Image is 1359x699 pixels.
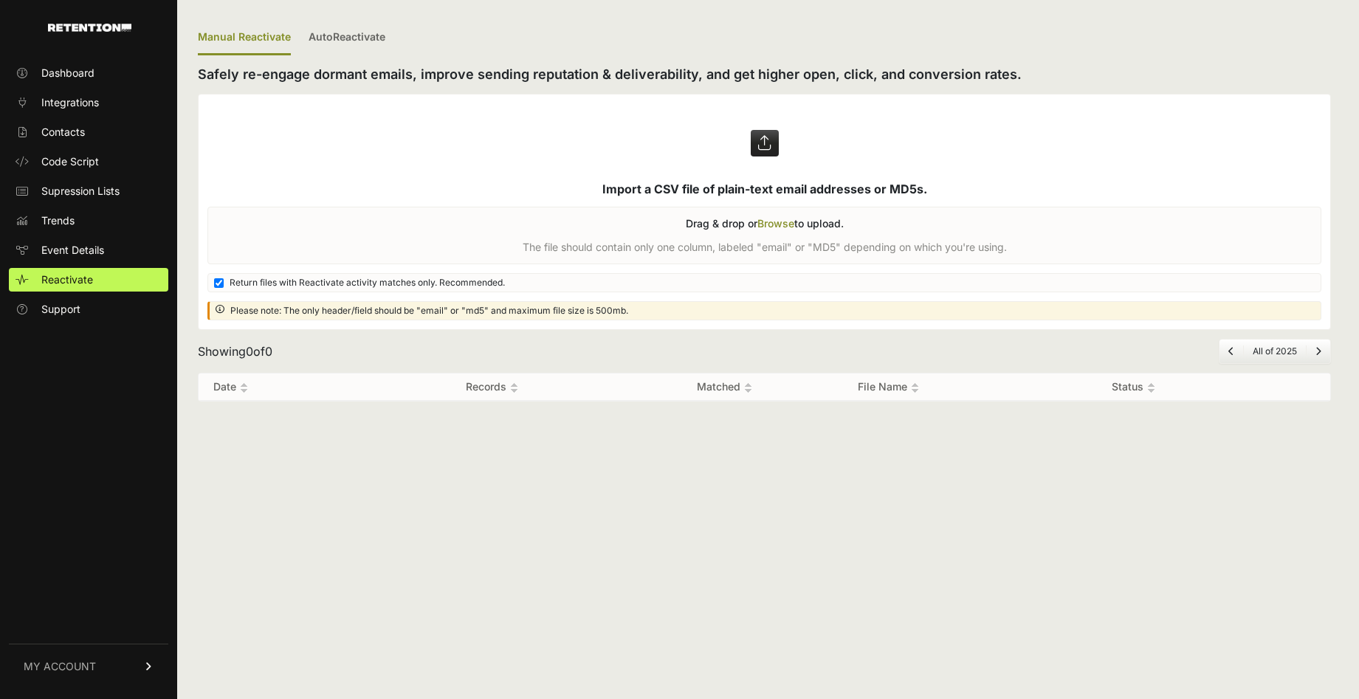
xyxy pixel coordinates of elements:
[9,297,168,321] a: Support
[9,120,168,144] a: Contacts
[230,277,505,289] span: Return files with Reactivate activity matches only. Recommended.
[9,61,168,85] a: Dashboard
[198,21,291,55] div: Manual Reactivate
[41,95,99,110] span: Integrations
[24,659,96,674] span: MY ACCOUNT
[9,91,168,114] a: Integrations
[309,21,385,55] a: AutoReactivate
[265,344,272,359] span: 0
[9,150,168,173] a: Code Script
[1315,345,1321,357] a: Next
[41,66,94,80] span: Dashboard
[198,64,1331,85] h2: Safely re-engage dormant emails, improve sending reputation & deliverability, and get higher open...
[41,125,85,140] span: Contacts
[9,268,168,292] a: Reactivate
[1147,382,1155,393] img: no_sort-eaf950dc5ab64cae54d48a5578032e96f70b2ecb7d747501f34c8f2db400fb66.gif
[214,278,224,288] input: Return files with Reactivate activity matches only. Recommended.
[41,154,99,169] span: Code Script
[246,344,253,359] span: 0
[198,342,272,360] div: Showing of
[9,644,168,689] a: MY ACCOUNT
[378,373,607,401] th: Records
[240,382,248,393] img: no_sort-eaf950dc5ab64cae54d48a5578032e96f70b2ecb7d747501f34c8f2db400fb66.gif
[41,272,93,287] span: Reactivate
[9,238,168,262] a: Event Details
[607,373,844,401] th: Matched
[1219,339,1331,364] nav: Page navigation
[1228,345,1234,357] a: Previous
[911,382,919,393] img: no_sort-eaf950dc5ab64cae54d48a5578032e96f70b2ecb7d747501f34c8f2db400fb66.gif
[510,382,518,393] img: no_sort-eaf950dc5ab64cae54d48a5578032e96f70b2ecb7d747501f34c8f2db400fb66.gif
[9,209,168,233] a: Trends
[41,302,80,317] span: Support
[41,243,104,258] span: Event Details
[199,373,378,401] th: Date
[41,213,75,228] span: Trends
[843,373,1096,401] th: File Name
[1097,373,1301,401] th: Status
[41,184,120,199] span: Supression Lists
[9,179,168,203] a: Supression Lists
[744,382,752,393] img: no_sort-eaf950dc5ab64cae54d48a5578032e96f70b2ecb7d747501f34c8f2db400fb66.gif
[48,24,131,32] img: Retention.com
[1243,345,1306,357] li: All of 2025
